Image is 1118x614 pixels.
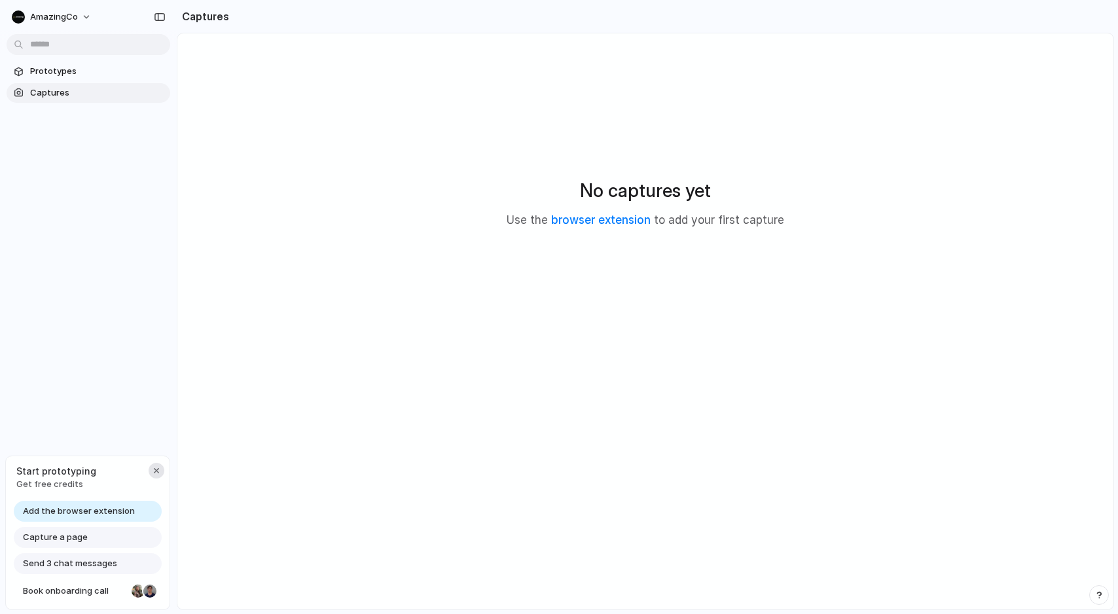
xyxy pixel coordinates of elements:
button: AmazingCo [7,7,98,27]
div: Nicole Kubica [130,583,146,599]
span: AmazingCo [30,10,78,24]
span: Captures [30,86,165,99]
h2: No captures yet [580,177,711,204]
span: Capture a page [23,531,88,544]
a: Prototypes [7,62,170,81]
span: Start prototyping [16,464,96,478]
a: browser extension [551,213,651,226]
h2: Captures [177,9,229,24]
p: Use the to add your first capture [507,212,784,229]
span: Prototypes [30,65,165,78]
span: Send 3 chat messages [23,557,117,570]
div: Christian Iacullo [142,583,158,599]
span: Get free credits [16,478,96,491]
span: Book onboarding call [23,585,126,598]
a: Captures [7,83,170,103]
span: Add the browser extension [23,505,135,518]
a: Book onboarding call [14,581,162,602]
